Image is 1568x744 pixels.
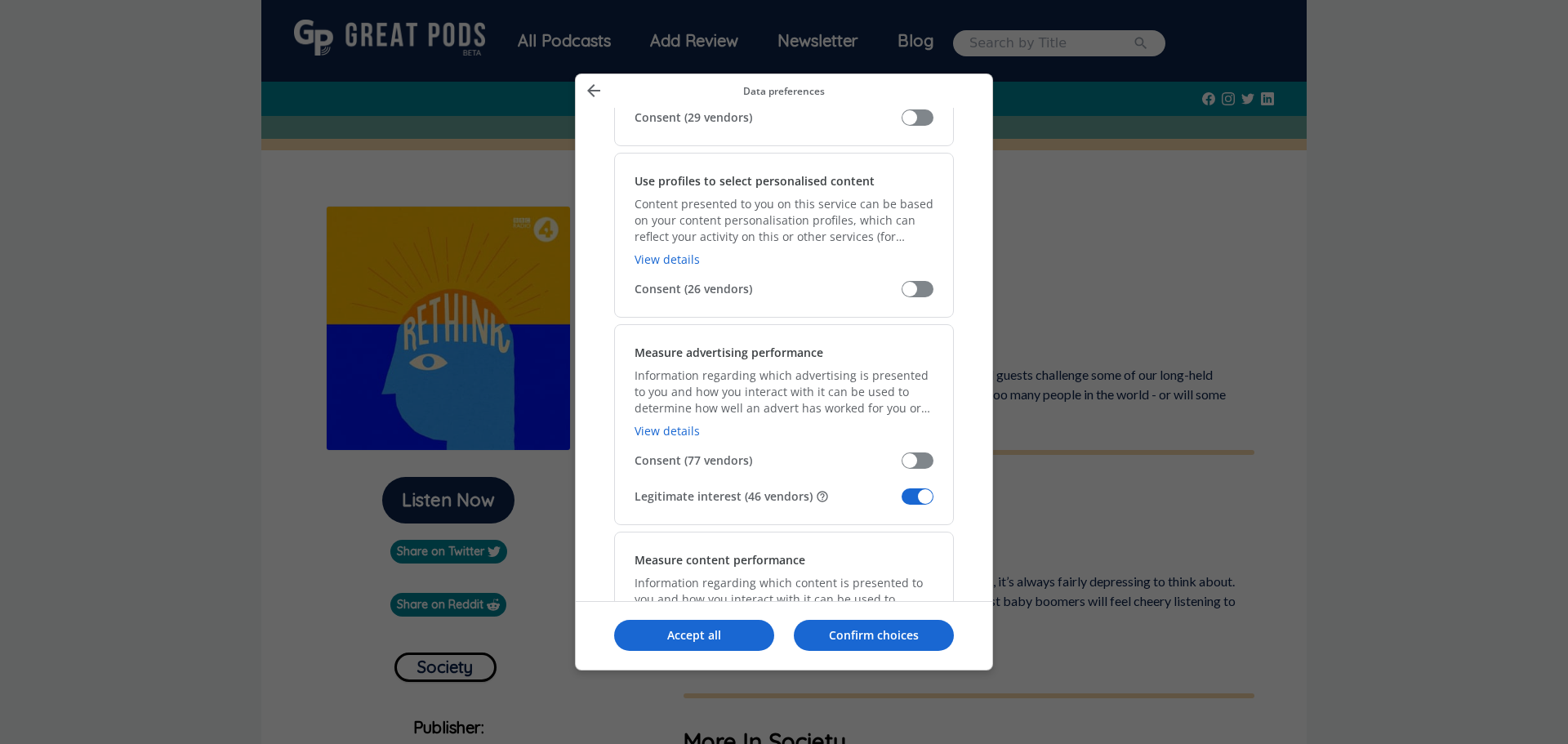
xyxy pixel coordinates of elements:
span: Legitimate interest (46 vendors) [635,488,902,505]
p: Information regarding which content is presented to you and how you interact with it can be used ... [635,575,933,624]
p: Confirm choices [794,627,954,644]
h2: Use profiles to select personalised content [635,173,875,189]
h2: Measure advertising performance [635,345,823,361]
p: Information regarding which advertising is presented to you and how you interact with it can be u... [635,368,933,417]
p: Accept all [614,627,774,644]
span: Consent (29 vendors) [635,109,902,126]
h2: Measure content performance [635,552,805,568]
button: Back [579,80,608,101]
button: Confirm choices [794,620,954,651]
div: Manage your data [575,74,993,670]
p: Data preferences [608,84,960,98]
a: View details, Use profiles to select personalised content [635,252,700,267]
button: Some vendors are not asking for your consent, but are using your personal data on the basis of th... [816,490,829,503]
button: Accept all [614,620,774,651]
span: Consent (26 vendors) [635,281,902,297]
a: View details, Measure advertising performance [635,423,700,439]
p: Content presented to you on this service can be based on your content personalisation profiles, w... [635,196,933,245]
span: Consent (77 vendors) [635,452,902,469]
